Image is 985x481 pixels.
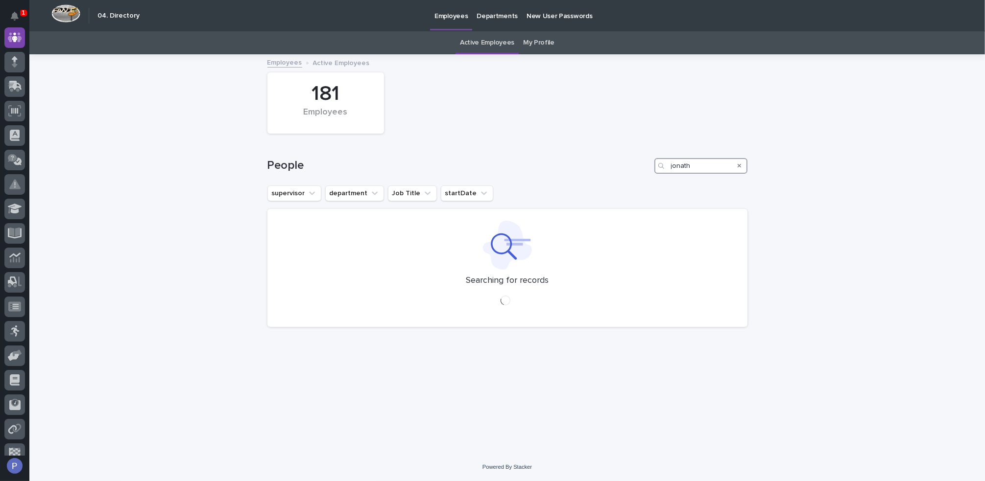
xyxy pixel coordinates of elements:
[441,185,493,201] button: startDate
[313,57,370,68] p: Active Employees
[267,185,321,201] button: supervisor
[267,56,302,68] a: Employees
[22,9,25,16] p: 1
[523,31,554,54] a: My Profile
[325,185,384,201] button: department
[466,275,549,286] p: Searching for records
[460,31,514,54] a: Active Employees
[51,4,80,23] img: Workspace Logo
[4,456,25,476] button: users-avatar
[482,464,532,470] a: Powered By Stacker
[267,159,650,173] h1: People
[654,158,747,174] input: Search
[12,12,25,27] div: Notifications1
[284,107,367,128] div: Employees
[4,6,25,26] button: Notifications
[388,185,437,201] button: Job Title
[97,12,140,20] h2: 04. Directory
[284,82,367,106] div: 181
